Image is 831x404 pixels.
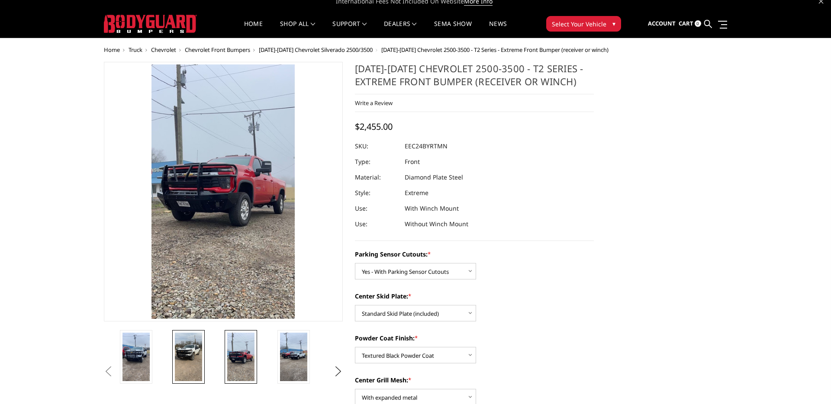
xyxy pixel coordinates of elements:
a: 2024-2025 Chevrolet 2500-3500 - T2 Series - Extreme Front Bumper (receiver or winch) [104,62,343,321]
a: Home [104,46,120,54]
a: Write a Review [355,99,393,107]
dt: SKU: [355,138,398,154]
label: Center Skid Plate: [355,292,594,301]
img: 2024-2025 Chevrolet 2500-3500 - T2 Series - Extreme Front Bumper (receiver or winch) [122,333,150,381]
dd: Front [405,154,420,170]
a: Chevrolet Front Bumpers [185,46,250,54]
h1: [DATE]-[DATE] Chevrolet 2500-3500 - T2 Series - Extreme Front Bumper (receiver or winch) [355,62,594,94]
a: Cart 0 [679,12,701,35]
span: [DATE]-[DATE] Chevrolet 2500-3500 - T2 Series - Extreme Front Bumper (receiver or winch) [381,46,609,54]
dt: Type: [355,154,398,170]
dd: Diamond Plate Steel [405,170,463,185]
dd: Without Winch Mount [405,216,468,232]
dt: Use: [355,216,398,232]
a: Account [648,12,676,35]
dd: Extreme [405,185,428,201]
dd: With Winch Mount [405,201,459,216]
span: ▾ [612,19,615,28]
span: Cart [679,19,693,27]
a: SEMA Show [434,21,472,38]
label: Powder Coat Finish: [355,333,594,343]
button: Select Your Vehicle [546,16,621,32]
a: Home [244,21,263,38]
img: 2024-2025 Chevrolet 2500-3500 - T2 Series - Extreme Front Bumper (receiver or winch) [280,333,307,381]
span: 0 [695,20,701,27]
dd: EEC24BYRTMN [405,138,448,154]
label: Center Grill Mesh: [355,375,594,385]
span: Account [648,19,676,27]
a: [DATE]-[DATE] Chevrolet Silverado 2500/3500 [259,46,373,54]
button: Next [332,365,345,378]
img: 2024-2025 Chevrolet 2500-3500 - T2 Series - Extreme Front Bumper (receiver or winch) [175,333,202,381]
a: Truck [129,46,142,54]
dt: Material: [355,170,398,185]
img: 2024-2025 Chevrolet 2500-3500 - T2 Series - Extreme Front Bumper (receiver or winch) [227,333,254,381]
button: Previous [102,365,115,378]
a: Support [332,21,367,38]
a: Dealers [384,21,417,38]
a: shop all [280,21,315,38]
iframe: Chat Widget [788,362,831,404]
a: News [489,21,507,38]
span: $2,455.00 [355,121,393,132]
span: Select Your Vehicle [552,19,606,29]
dt: Use: [355,201,398,216]
dt: Style: [355,185,398,201]
a: Chevrolet [151,46,176,54]
img: BODYGUARD BUMPERS [104,15,197,33]
label: Parking Sensor Cutouts: [355,250,594,259]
